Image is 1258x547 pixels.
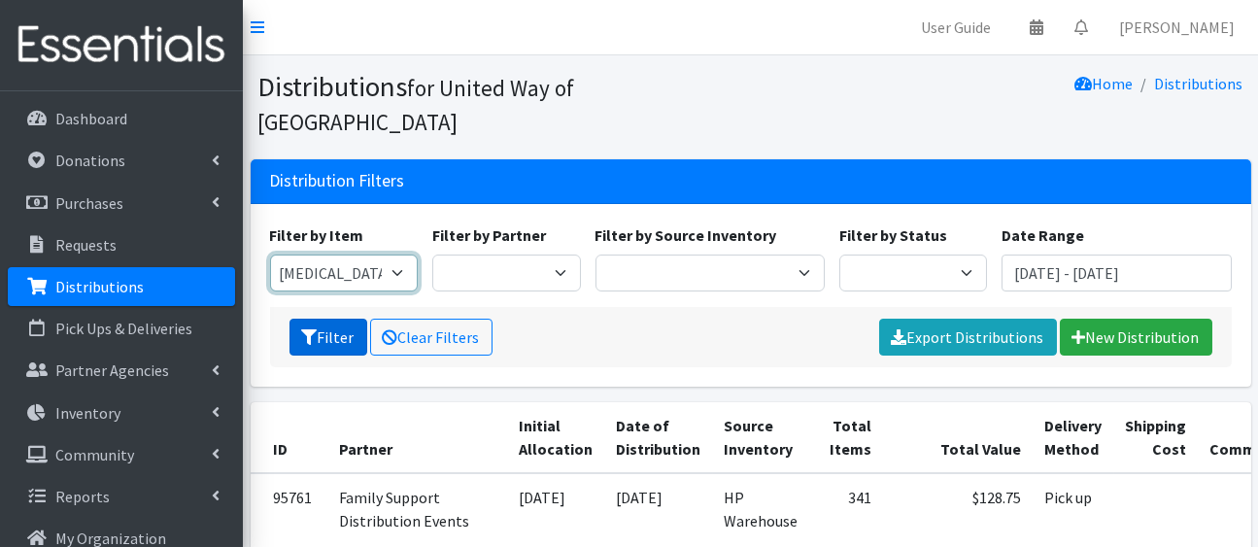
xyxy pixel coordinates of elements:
small: for United Way of [GEOGRAPHIC_DATA] [258,74,575,136]
a: Distributions [8,267,235,306]
a: Donations [8,141,235,180]
p: Inventory [55,403,120,423]
input: January 1, 2011 - December 31, 2011 [1002,255,1231,291]
a: Partner Agencies [8,351,235,390]
h3: Distribution Filters [270,171,405,191]
th: Source Inventory [713,402,810,473]
a: Purchases [8,184,235,222]
a: Export Distributions [879,319,1057,356]
a: Inventory [8,393,235,432]
p: Purchases [55,193,123,213]
p: Partner Agencies [55,360,169,380]
p: Pick Ups & Deliveries [55,319,192,338]
th: Total Items [810,402,884,473]
a: Reports [8,477,235,516]
th: Date of Distribution [605,402,713,473]
a: Requests [8,225,235,264]
a: Distributions [1155,74,1243,93]
th: Delivery Method [1034,402,1114,473]
a: Dashboard [8,99,235,138]
p: Requests [55,235,117,255]
th: Partner [328,402,508,473]
label: Date Range [1002,223,1084,247]
label: Filter by Item [270,223,364,247]
p: Reports [55,487,110,506]
label: Filter by Source Inventory [595,223,777,247]
a: Home [1075,74,1134,93]
a: User Guide [905,8,1006,47]
th: Total Value [884,402,1034,473]
th: Initial Allocation [508,402,605,473]
h1: Distributions [258,70,744,137]
p: Dashboard [55,109,127,128]
a: Community [8,435,235,474]
button: Filter [289,319,367,356]
th: Shipping Cost [1114,402,1199,473]
a: Pick Ups & Deliveries [8,309,235,348]
label: Filter by Partner [432,223,546,247]
img: HumanEssentials [8,13,235,78]
p: Community [55,445,134,464]
a: Clear Filters [370,319,493,356]
a: New Distribution [1060,319,1212,356]
th: ID [251,402,328,473]
p: Donations [55,151,125,170]
p: Distributions [55,277,144,296]
label: Filter by Status [839,223,947,247]
a: [PERSON_NAME] [1104,8,1250,47]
